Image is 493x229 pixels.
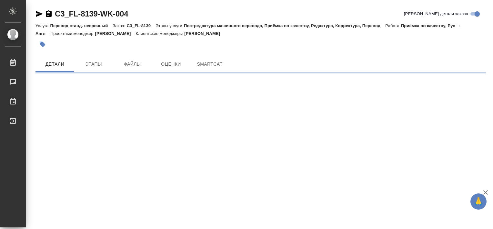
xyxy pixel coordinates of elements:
p: Перевод станд. несрочный [50,23,113,28]
button: 🙏 [470,193,487,210]
p: Постредактура машинного перевода, Приёмка по качеству, Редактура, Корректура, Перевод [184,23,385,28]
span: Файлы [117,60,148,68]
button: Добавить тэг [35,37,50,51]
p: Проектный менеджер [50,31,95,36]
span: Этапы [78,60,109,68]
p: C3_FL-8139 [127,23,156,28]
p: Заказ: [113,23,126,28]
span: 🙏 [473,195,484,208]
span: [PERSON_NAME] детали заказа [404,11,468,17]
p: Этапы услуги [156,23,184,28]
span: Детали [39,60,70,68]
p: Услуга [35,23,50,28]
p: [PERSON_NAME] [184,31,225,36]
p: Клиентские менеджеры [136,31,185,36]
button: Скопировать ссылку для ЯМессенджера [35,10,43,18]
p: [PERSON_NAME] [95,31,136,36]
a: C3_FL-8139-WK-004 [55,9,128,18]
span: SmartCat [194,60,225,68]
button: Скопировать ссылку [45,10,53,18]
p: Работа [385,23,401,28]
span: Оценки [156,60,186,68]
